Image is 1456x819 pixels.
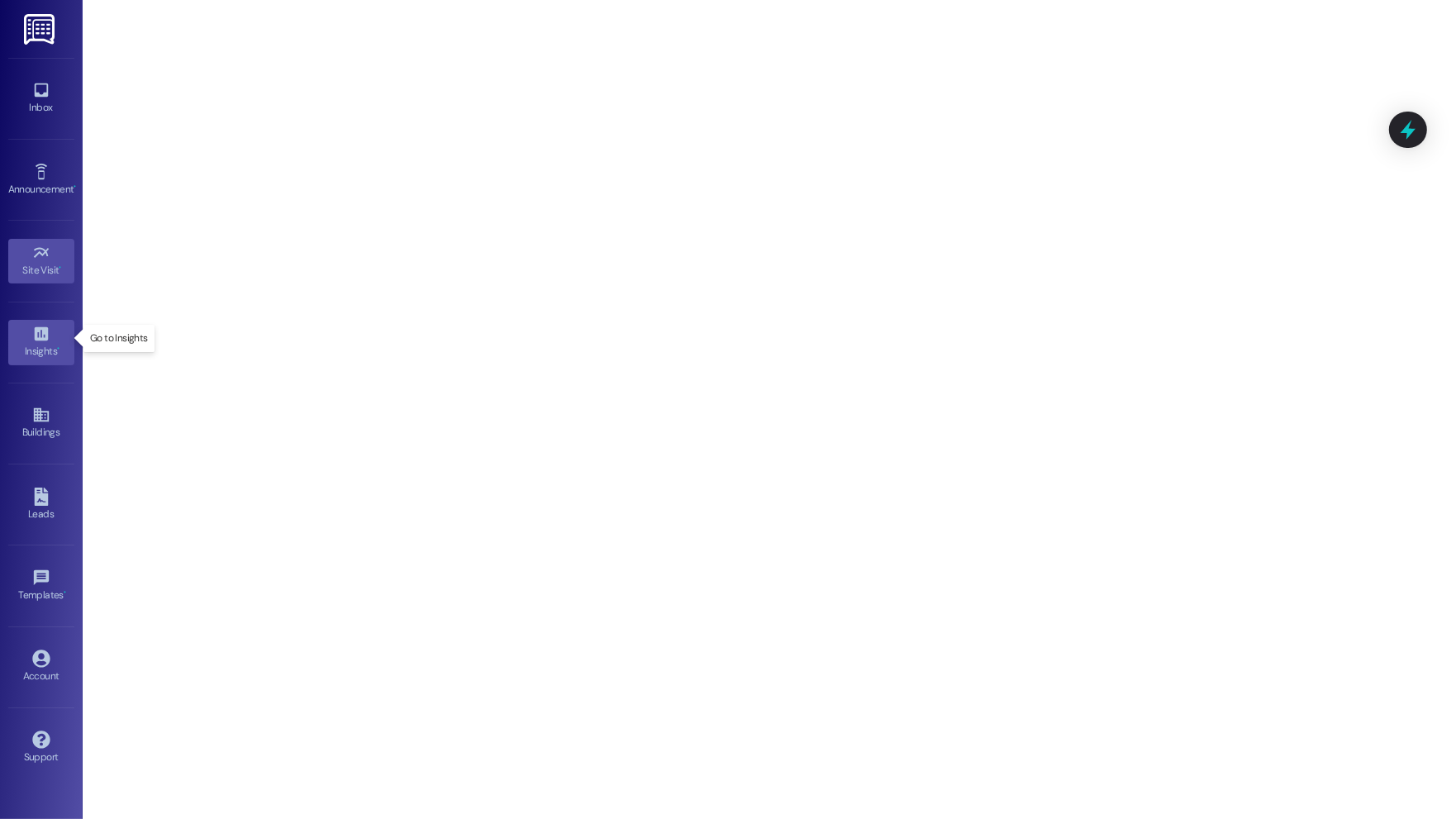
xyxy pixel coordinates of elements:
[74,181,76,193] span: •
[8,76,74,121] a: Inbox
[8,564,74,608] a: Templates •
[8,401,74,445] a: Buildings
[8,320,74,364] a: Insights •
[64,587,66,598] span: •
[24,14,58,45] img: ResiDesk Logo
[59,262,62,274] span: •
[90,331,148,345] p: Go to Insights
[57,343,59,355] span: •
[8,726,74,770] a: Support
[8,239,74,283] a: Site Visit •
[8,483,74,527] a: Leads
[8,645,74,689] a: Account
